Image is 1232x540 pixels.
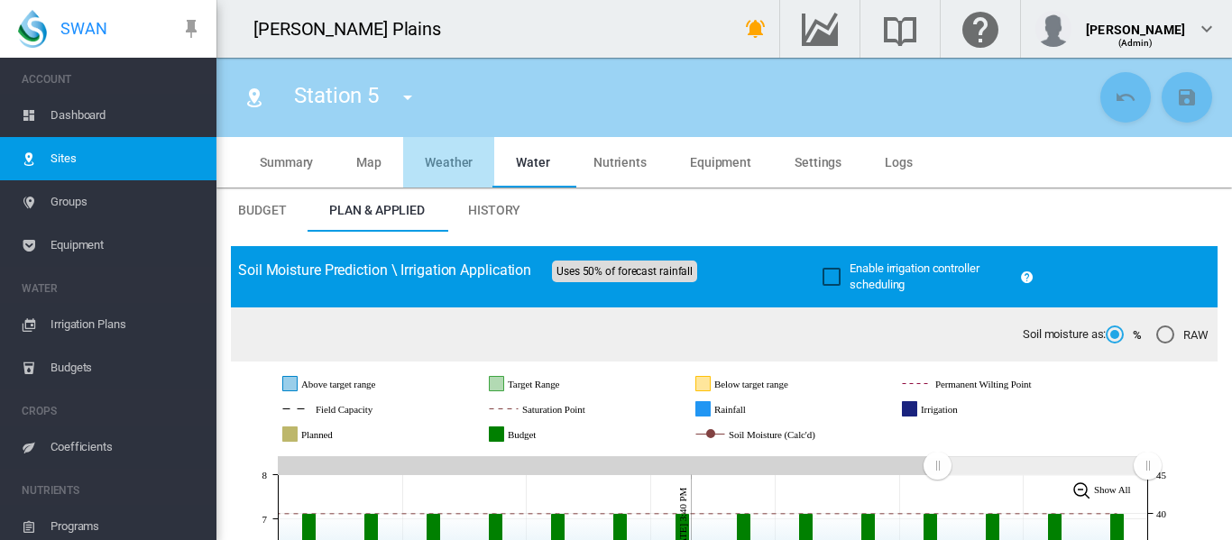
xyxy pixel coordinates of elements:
[238,261,531,279] span: Soil Moisture Prediction \ Irrigation Application
[490,376,624,392] g: Target Range
[1035,11,1071,47] img: profile.jpg
[490,426,593,443] g: Budget
[1115,87,1136,108] md-icon: icon-undo
[468,203,520,217] span: History
[1094,484,1131,495] tspan: Show All
[1118,38,1154,48] span: (Admin)
[937,456,1147,474] rect: Zoom chart using cursor arrows
[1132,450,1163,481] g: Zoom chart using cursor arrows
[60,17,107,40] span: SWAN
[850,261,979,291] span: Enable irrigation controller scheduling
[260,155,313,169] span: Summary
[244,87,265,108] md-icon: icon-map-marker-radius
[490,401,651,417] g: Saturation Point
[262,470,268,481] tspan: 8
[329,203,425,217] span: Plan & Applied
[283,401,435,417] g: Field Capacity
[1100,72,1151,123] button: Cancel Changes
[959,18,1002,40] md-icon: Click here for help
[690,155,751,169] span: Equipment
[878,18,922,40] md-icon: Search the knowledge base
[51,180,202,224] span: Groups
[1156,326,1209,343] md-radio-button: RAW
[795,155,841,169] span: Settings
[696,376,859,392] g: Below target range
[51,426,202,469] span: Coefficients
[516,155,550,169] span: Water
[51,346,202,389] span: Budgets
[22,274,202,303] span: WATER
[262,514,268,525] tspan: 7
[180,18,202,40] md-icon: icon-pin
[1196,18,1218,40] md-icon: icon-chevron-down
[283,426,391,443] g: Planned
[238,203,286,217] span: Budget
[22,476,202,505] span: NUTRIENTS
[397,87,418,108] md-icon: icon-menu-down
[390,79,426,115] button: icon-menu-down
[593,155,647,169] span: Nutrients
[294,83,379,108] span: Station 5
[356,155,382,169] span: Map
[51,303,202,346] span: Irrigation Plans
[885,155,913,169] span: Logs
[696,401,800,417] g: Rainfall
[236,79,272,115] button: Click to go to list of Sites
[1176,87,1198,108] md-icon: icon-content-save
[1162,72,1212,123] button: Save Changes
[798,18,841,40] md-icon: Go to the Data Hub
[738,11,774,47] button: icon-bell-ring
[51,137,202,180] span: Sites
[1156,470,1166,481] tspan: 45
[745,18,767,40] md-icon: icon-bell-ring
[823,261,1013,293] md-checkbox: Enable irrigation controller scheduling
[253,16,457,41] div: [PERSON_NAME] Plains
[51,224,202,267] span: Equipment
[552,261,697,282] span: Uses 50% of forecast rainfall
[922,450,953,481] g: Zoom chart using cursor arrows
[903,401,1016,417] g: Irrigation
[283,376,447,392] g: Above target range
[22,397,202,426] span: CROPS
[903,376,1104,392] g: Permanent Wilting Point
[1156,508,1166,519] tspan: 40
[22,65,202,94] span: ACCOUNT
[1106,326,1142,343] md-radio-button: %
[1086,14,1185,32] div: [PERSON_NAME]
[51,94,202,137] span: Dashboard
[425,155,473,169] span: Weather
[18,10,47,48] img: SWAN-Landscape-Logo-Colour-drop.png
[696,426,883,443] g: Soil Moisture (Calc'd)
[1023,326,1106,343] span: Soil moisture as:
